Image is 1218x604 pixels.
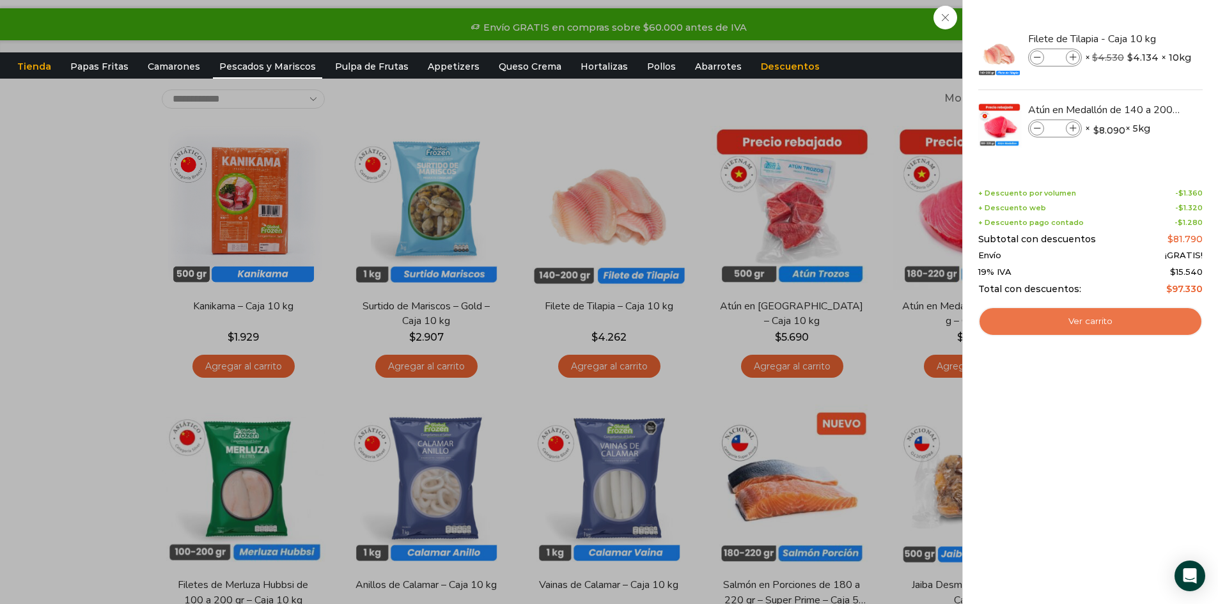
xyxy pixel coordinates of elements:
[1028,32,1180,46] a: Filete de Tilapia - Caja 10 kg
[1092,52,1124,63] bdi: 4.530
[978,189,1076,197] span: + Descuento por volumen
[329,54,415,79] a: Pulpa de Frutas
[641,54,682,79] a: Pollos
[1028,103,1180,117] a: Atún en Medallón de 140 a 200 g - Caja 5 kg
[978,251,1001,261] span: Envío
[1167,233,1203,245] bdi: 81.790
[492,54,568,79] a: Queso Crema
[574,54,634,79] a: Hortalizas
[64,54,135,79] a: Papas Fritas
[1085,120,1150,137] span: × × 5kg
[141,54,207,79] a: Camarones
[978,307,1203,336] a: Ver carrito
[1178,189,1203,197] bdi: 1.360
[1045,121,1065,136] input: Product quantity
[421,54,486,79] a: Appetizers
[1178,203,1203,212] bdi: 1.320
[1045,50,1065,65] input: Product quantity
[1167,233,1173,245] span: $
[1127,51,1159,64] bdi: 4.134
[1092,52,1098,63] span: $
[1166,283,1203,295] bdi: 97.330
[1170,267,1203,277] span: 15.540
[1178,189,1183,197] span: $
[978,234,1096,245] span: Subtotal con descuentos
[978,284,1081,295] span: Total con descuentos:
[754,54,826,79] a: Descuentos
[1085,49,1191,66] span: × × 10kg
[978,267,1011,277] span: 19% IVA
[1170,267,1176,277] span: $
[1127,51,1133,64] span: $
[1165,251,1203,261] span: ¡GRATIS!
[1175,189,1203,197] span: -
[1093,124,1125,137] bdi: 8.090
[213,54,322,79] a: Pescados y Mariscos
[11,54,58,79] a: Tienda
[1166,283,1172,295] span: $
[1093,124,1099,137] span: $
[1175,561,1205,591] div: Open Intercom Messenger
[1175,204,1203,212] span: -
[978,204,1046,212] span: + Descuento web
[1178,218,1183,227] span: $
[978,219,1084,227] span: + Descuento pago contado
[689,54,748,79] a: Abarrotes
[1178,203,1183,212] span: $
[1175,219,1203,227] span: -
[1178,218,1203,227] bdi: 1.280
